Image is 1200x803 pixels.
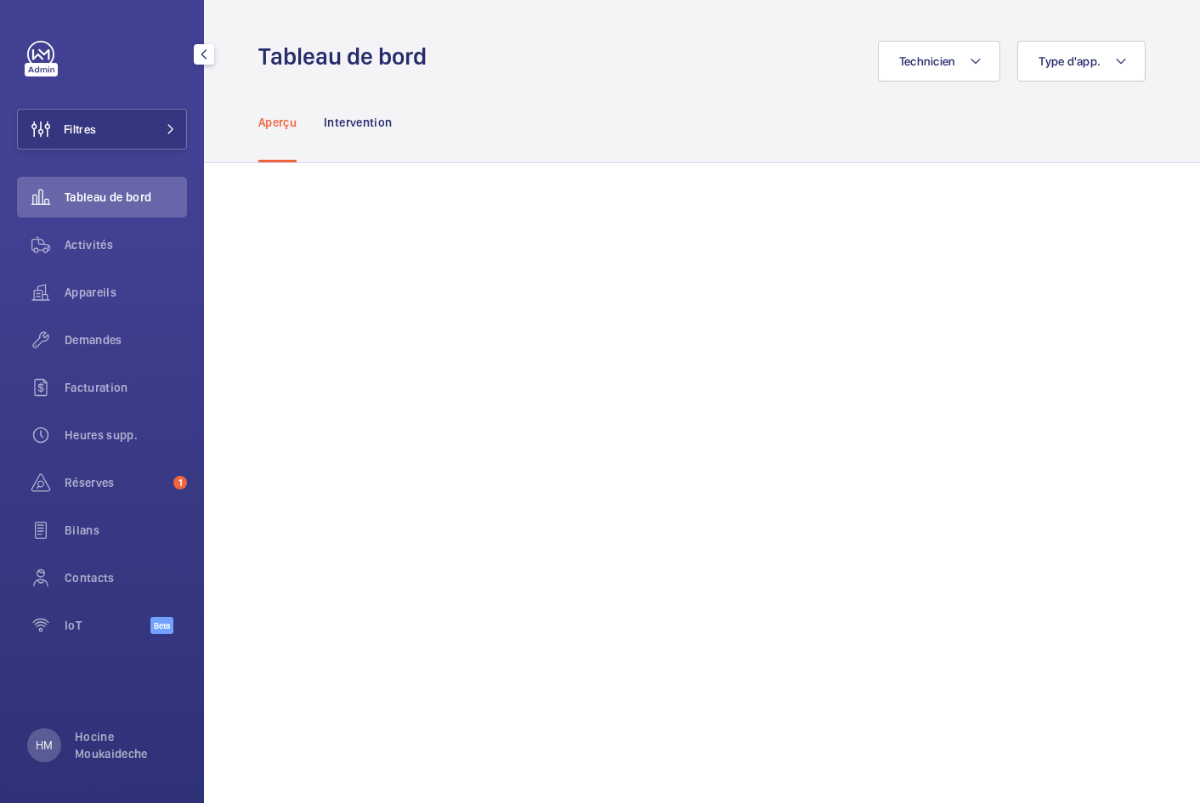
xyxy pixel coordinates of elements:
[64,121,96,138] span: Filtres
[150,617,173,634] span: Beta
[65,427,187,444] span: Heures supp.
[65,522,187,539] span: Bilans
[65,331,187,348] span: Demandes
[878,41,1001,82] button: Technicien
[1017,41,1146,82] button: Type d'app.
[75,728,177,762] p: Hocine Moukaideche
[1039,54,1101,68] span: Type d'app.
[65,189,187,206] span: Tableau de bord
[36,737,53,754] p: HM
[65,617,150,634] span: IoT
[17,109,187,150] button: Filtres
[899,54,956,68] span: Technicien
[258,114,297,131] p: Aperçu
[65,284,187,301] span: Appareils
[65,379,187,396] span: Facturation
[65,236,187,253] span: Activités
[258,41,437,72] h1: Tableau de bord
[65,474,167,491] span: Réserves
[65,569,187,586] span: Contacts
[324,114,392,131] p: Intervention
[173,476,187,489] span: 1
